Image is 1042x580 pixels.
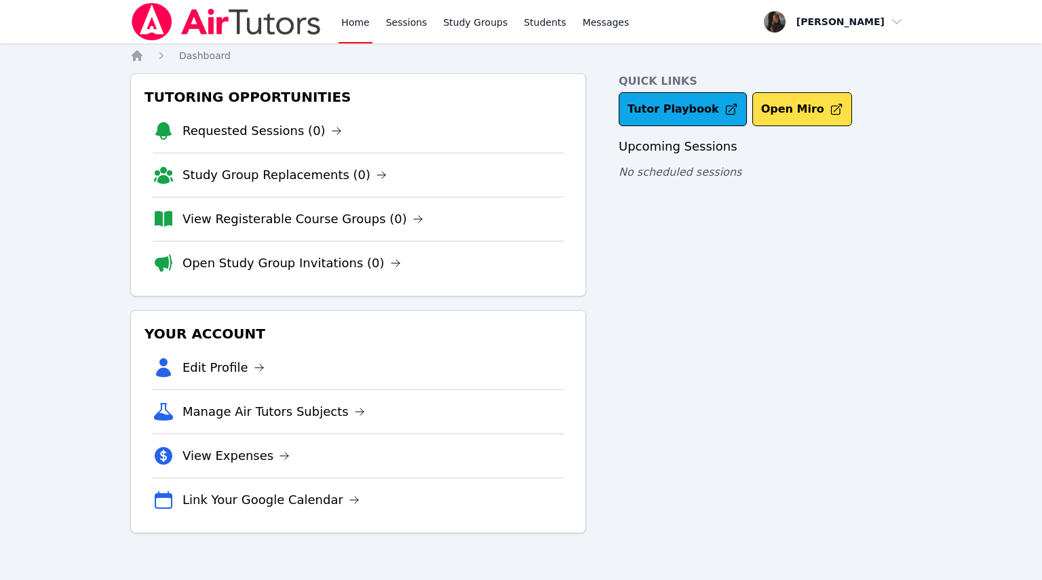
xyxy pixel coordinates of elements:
[182,166,387,185] a: Study Group Replacements (0)
[619,73,912,90] h4: Quick Links
[182,254,401,273] a: Open Study Group Invitations (0)
[182,121,342,140] a: Requested Sessions (0)
[182,490,360,509] a: Link Your Google Calendar
[142,85,575,109] h3: Tutoring Opportunities
[583,16,630,29] span: Messages
[752,92,852,126] button: Open Miro
[619,92,747,126] a: Tutor Playbook
[179,49,231,62] a: Dashboard
[179,50,231,61] span: Dashboard
[182,210,423,229] a: View Registerable Course Groups (0)
[619,166,741,178] span: No scheduled sessions
[130,49,912,62] nav: Breadcrumb
[182,402,365,421] a: Manage Air Tutors Subjects
[142,322,575,346] h3: Your Account
[619,137,912,156] h3: Upcoming Sessions
[130,3,322,41] img: Air Tutors
[182,358,265,377] a: Edit Profile
[182,446,290,465] a: View Expenses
